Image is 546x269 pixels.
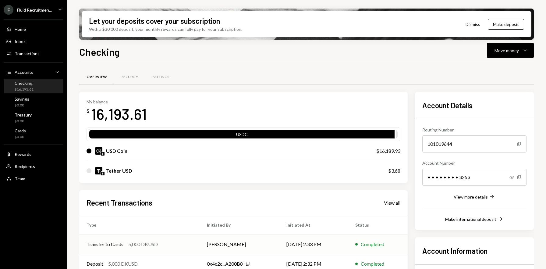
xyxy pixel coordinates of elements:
[15,39,26,44] div: Inbox
[454,194,495,200] button: View more details
[15,87,34,92] div: $16,193.61
[87,241,123,248] div: Transfer to Cards
[17,7,52,13] div: Fluid Recruitmen...
[15,128,26,133] div: Cards
[15,152,31,157] div: Rewards
[89,16,220,26] div: Let your deposits cover your subscription
[445,217,496,222] div: Make international deposit
[89,131,395,140] div: USDC
[488,19,524,30] button: Make deposit
[279,235,348,254] td: [DATE] 2:33 PM
[15,70,33,75] div: Accounts
[106,147,127,155] div: USD Coin
[487,43,534,58] button: Move money
[422,135,526,152] div: 101019644
[348,215,408,235] th: Status
[87,74,107,80] div: Overview
[153,74,169,80] div: Settings
[458,17,488,31] button: Dismiss
[422,100,526,110] h2: Account Details
[445,216,504,223] button: Make international deposit
[91,104,147,124] div: 16,193.61
[15,176,25,181] div: Team
[4,79,63,93] a: Checking$16,193.61
[15,27,26,32] div: Home
[207,260,243,267] div: 0x4c2c...A200B8
[422,246,526,256] h2: Account Information
[422,160,526,166] div: Account Number
[200,235,279,254] td: [PERSON_NAME]
[89,26,242,32] div: With a $30,000 deposit, your monthly rewards can fully pay for your subscription.
[15,134,26,140] div: $0.00
[15,103,29,108] div: $0.00
[422,169,526,186] div: • • • • • • • • 3253
[454,194,488,199] div: View more details
[4,23,63,34] a: Home
[87,198,152,208] h2: Recent Transactions
[108,260,138,267] div: 5,000 DKUSD
[15,81,34,86] div: Checking
[101,152,105,156] img: ethereum-mainnet
[145,69,176,85] a: Settings
[87,260,103,267] div: Deposit
[4,126,63,141] a: Cards$0.00
[15,164,35,169] div: Recipients
[388,167,400,174] div: $3.68
[4,66,63,77] a: Accounts
[128,241,158,248] div: 5,000 DKUSD
[15,51,40,56] div: Transactions
[384,199,400,206] a: View all
[4,161,63,172] a: Recipients
[422,127,526,133] div: Routing Number
[15,96,29,102] div: Savings
[376,147,400,155] div: $16,189.93
[15,112,32,117] div: Treasury
[101,172,105,175] img: ethereum-mainnet
[495,47,519,54] div: Move money
[384,200,400,206] div: View all
[87,99,147,104] div: My balance
[15,119,32,124] div: $0.00
[4,173,63,184] a: Team
[87,108,90,114] div: $
[79,46,120,58] h1: Checking
[361,260,384,267] div: Completed
[4,36,63,47] a: Inbox
[114,69,145,85] a: Security
[4,48,63,59] a: Transactions
[4,5,13,15] div: F
[106,167,132,174] div: Tether USD
[200,215,279,235] th: Initiated By
[95,167,102,174] img: USDT
[79,69,114,85] a: Overview
[122,74,138,80] div: Security
[4,110,63,125] a: Treasury$0.00
[361,241,384,248] div: Completed
[4,95,63,109] a: Savings$0.00
[79,215,200,235] th: Type
[95,147,102,155] img: USDC
[279,215,348,235] th: Initiated At
[4,149,63,160] a: Rewards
